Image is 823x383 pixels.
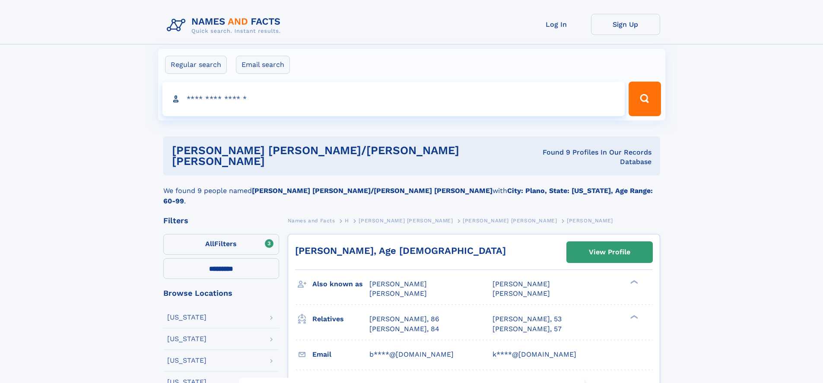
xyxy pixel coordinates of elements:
[345,215,349,226] a: H
[493,289,550,298] span: [PERSON_NAME]
[163,175,660,206] div: We found 9 people named with .
[172,145,521,167] h1: [PERSON_NAME] [PERSON_NAME]/[PERSON_NAME] [PERSON_NAME]
[288,215,335,226] a: Names and Facts
[163,14,288,37] img: Logo Names and Facts
[369,314,439,324] a: [PERSON_NAME], 86
[165,56,227,74] label: Regular search
[163,217,279,225] div: Filters
[589,242,630,262] div: View Profile
[521,148,651,167] div: Found 9 Profiles In Our Records Database
[295,245,506,256] a: [PERSON_NAME], Age [DEMOGRAPHIC_DATA]
[493,324,562,334] a: [PERSON_NAME], 57
[359,215,453,226] a: [PERSON_NAME] [PERSON_NAME]
[312,312,369,326] h3: Relatives
[162,82,625,116] input: search input
[369,324,439,334] a: [PERSON_NAME], 84
[591,14,660,35] a: Sign Up
[628,279,639,285] div: ❯
[369,280,427,288] span: [PERSON_NAME]
[369,289,427,298] span: [PERSON_NAME]
[629,82,661,116] button: Search Button
[493,314,562,324] a: [PERSON_NAME], 53
[167,314,207,321] div: [US_STATE]
[167,336,207,342] div: [US_STATE]
[163,289,279,297] div: Browse Locations
[463,215,557,226] a: [PERSON_NAME] [PERSON_NAME]
[312,277,369,291] h3: Also known as
[628,314,639,320] div: ❯
[205,240,214,248] span: All
[163,187,653,205] b: City: Plano, State: [US_STATE], Age Range: 60-99
[567,242,652,263] a: View Profile
[463,218,557,224] span: [PERSON_NAME] [PERSON_NAME]
[493,280,550,288] span: [PERSON_NAME]
[359,218,453,224] span: [PERSON_NAME] [PERSON_NAME]
[522,14,591,35] a: Log In
[252,187,493,195] b: [PERSON_NAME] [PERSON_NAME]/[PERSON_NAME] [PERSON_NAME]
[167,357,207,364] div: [US_STATE]
[345,218,349,224] span: H
[312,347,369,362] h3: Email
[236,56,290,74] label: Email search
[567,218,613,224] span: [PERSON_NAME]
[163,234,279,255] label: Filters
